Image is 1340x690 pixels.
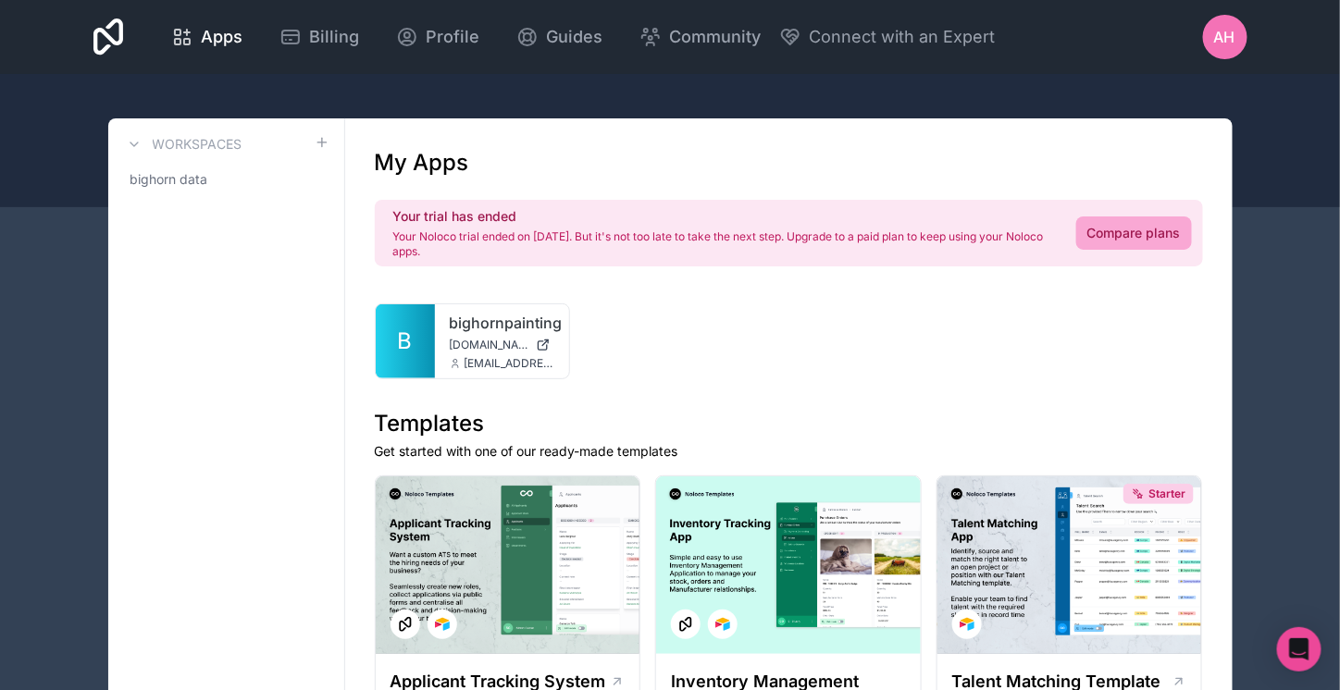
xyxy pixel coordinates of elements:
[426,24,479,50] span: Profile
[123,133,242,155] a: Workspaces
[265,17,374,57] a: Billing
[201,24,242,50] span: Apps
[153,135,242,154] h3: Workspaces
[450,312,555,334] a: bighornpainting
[398,327,413,356] span: B
[450,338,529,352] span: [DOMAIN_NAME]
[393,229,1054,259] p: Your Noloco trial ended on [DATE]. But it's not too late to take the next step. Upgrade to a paid...
[309,24,359,50] span: Billing
[156,17,257,57] a: Apps
[715,617,730,632] img: Airtable Logo
[625,17,775,57] a: Community
[1277,627,1321,672] div: Open Intercom Messenger
[375,409,1203,438] h1: Templates
[960,617,974,632] img: Airtable Logo
[465,356,555,371] span: [EMAIL_ADDRESS][DOMAIN_NAME]
[669,24,761,50] span: Community
[381,17,494,57] a: Profile
[1214,26,1235,48] span: AH
[375,148,469,178] h1: My Apps
[502,17,617,57] a: Guides
[809,24,995,50] span: Connect with an Expert
[435,617,450,632] img: Airtable Logo
[779,24,995,50] button: Connect with an Expert
[376,304,435,378] a: B
[130,170,208,189] span: bighorn data
[393,207,1054,226] h2: Your trial has ended
[375,442,1203,461] p: Get started with one of our ready-made templates
[450,338,555,352] a: [DOMAIN_NAME]
[1076,216,1192,250] a: Compare plans
[1148,487,1185,501] span: Starter
[123,163,329,196] a: bighorn data
[546,24,602,50] span: Guides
